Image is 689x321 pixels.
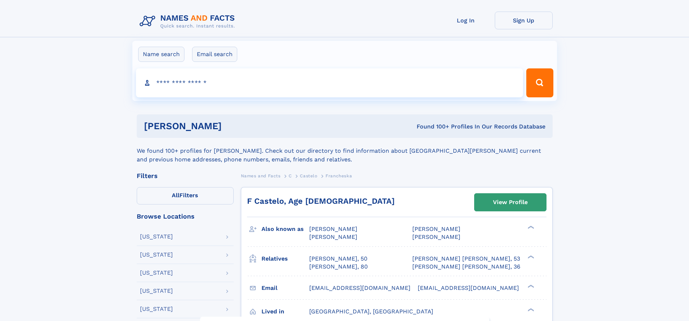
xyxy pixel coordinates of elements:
h3: Email [261,282,309,294]
a: [PERSON_NAME] [PERSON_NAME], 53 [412,255,520,263]
div: ❯ [526,254,535,259]
a: [PERSON_NAME], 80 [309,263,368,271]
span: Castelo [300,173,317,178]
button: Search Button [526,68,553,97]
div: [US_STATE] [140,234,173,240]
label: Name search [138,47,184,62]
a: [PERSON_NAME], 50 [309,255,367,263]
span: Francheska [326,173,352,178]
img: Logo Names and Facts [137,12,241,31]
a: Names and Facts [241,171,281,180]
input: search input [136,68,523,97]
div: Filters [137,173,234,179]
span: [PERSON_NAME] [412,225,460,232]
label: Email search [192,47,237,62]
a: View Profile [475,194,546,211]
a: Sign Up [495,12,553,29]
div: [US_STATE] [140,252,173,258]
span: [EMAIL_ADDRESS][DOMAIN_NAME] [418,284,519,291]
div: ❯ [526,284,535,288]
span: [PERSON_NAME] [309,225,357,232]
div: [US_STATE] [140,306,173,312]
span: C [289,173,292,178]
div: [US_STATE] [140,270,173,276]
span: [PERSON_NAME] [412,233,460,240]
h3: Lived in [261,305,309,318]
h3: Also known as [261,223,309,235]
label: Filters [137,187,234,204]
h3: Relatives [261,253,309,265]
a: Log In [437,12,495,29]
div: Browse Locations [137,213,234,220]
div: View Profile [493,194,528,211]
span: All [172,192,179,199]
a: [PERSON_NAME] [PERSON_NAME], 36 [412,263,520,271]
div: ❯ [526,307,535,312]
a: C [289,171,292,180]
a: Castelo [300,171,317,180]
div: [US_STATE] [140,288,173,294]
div: Found 100+ Profiles In Our Records Database [319,123,545,131]
span: [PERSON_NAME] [309,233,357,240]
span: [GEOGRAPHIC_DATA], [GEOGRAPHIC_DATA] [309,308,433,315]
a: F Castelo, Age [DEMOGRAPHIC_DATA] [247,197,395,206]
span: [EMAIL_ADDRESS][DOMAIN_NAME] [309,284,411,291]
div: We found 100+ profiles for [PERSON_NAME]. Check out our directory to find information about [GEOG... [137,138,553,164]
h1: [PERSON_NAME] [144,122,319,131]
div: ❯ [526,225,535,230]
